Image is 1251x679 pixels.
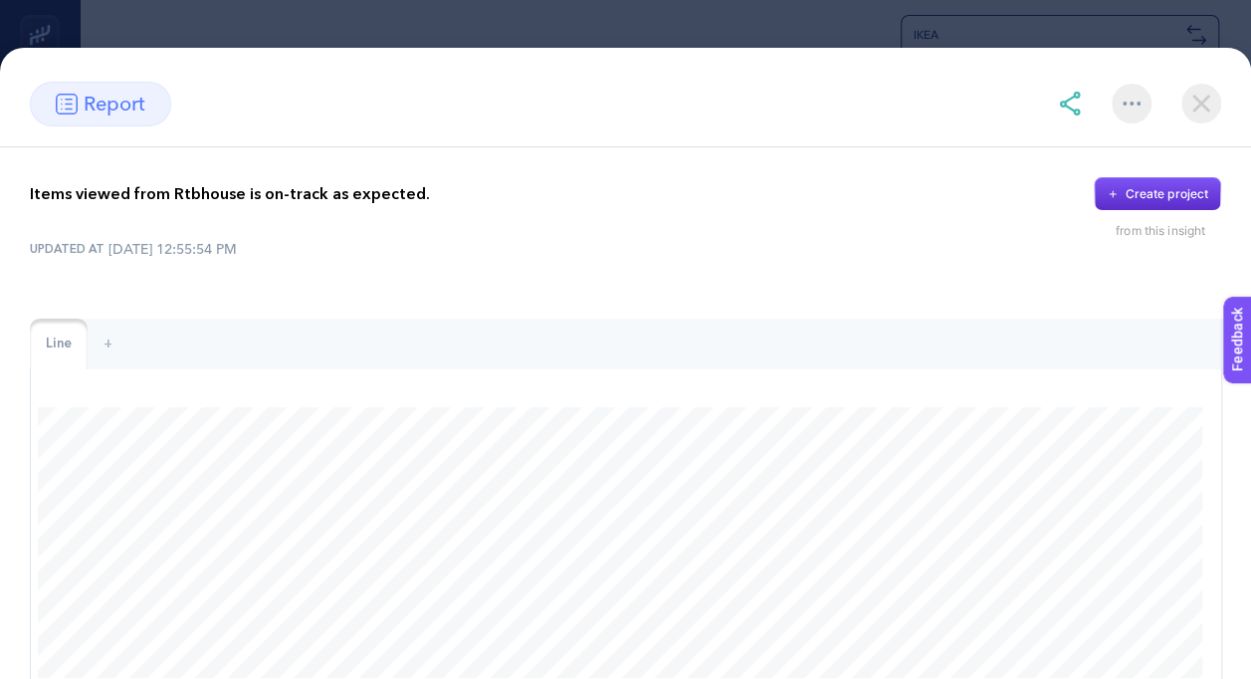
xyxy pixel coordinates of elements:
div: + [88,319,128,370]
time: [DATE] 12:55:54 PM [108,239,237,259]
span: report [84,89,145,118]
div: from this insight [1116,223,1221,239]
p: Items viewed from Rtbhouse is on-track as expected. [30,182,430,206]
div: Create project [1125,186,1208,202]
img: More options [1123,102,1141,106]
button: Create project [1094,177,1221,211]
div: Line [30,319,88,370]
span: Feedback [12,6,76,22]
img: close-dialog [1181,84,1221,123]
img: share [1058,92,1082,115]
span: UPDATED AT [30,241,104,257]
img: report [56,94,78,115]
